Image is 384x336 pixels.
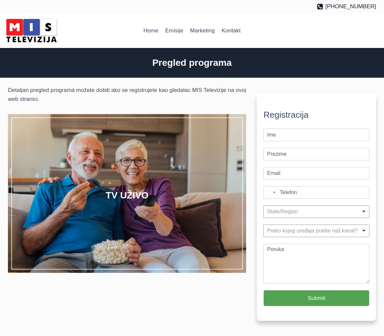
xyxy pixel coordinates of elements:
[263,186,369,199] input: Mobile Phone Number
[263,148,369,160] input: Prezime
[317,2,376,11] a: [PHONE_NUMBER]
[8,56,376,70] h2: Pregled programa
[187,23,218,39] a: Marketing
[32,187,222,204] h2: TV UŽIVO
[162,23,187,39] a: Emisije
[140,23,162,39] a: Home
[140,23,244,39] nav: Primary
[3,17,60,45] img: MIS Television
[263,108,369,122] div: Registracija
[263,129,369,141] input: Ime
[267,228,362,234] div: Preko kojeg uređaja pratite naš kanal?
[8,86,246,104] p: Detaljan pregled programa možete dobiti ako se registrujete kao gledalac MIS Televizije na ovoj w...
[263,167,369,180] input: Email
[267,209,362,215] div: State/Region
[263,290,369,306] button: Submit
[218,23,244,39] a: Kontakt
[263,186,277,199] button: Selected country
[8,114,246,273] a: TV UŽIVO
[325,2,376,11] span: [PHONE_NUMBER]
